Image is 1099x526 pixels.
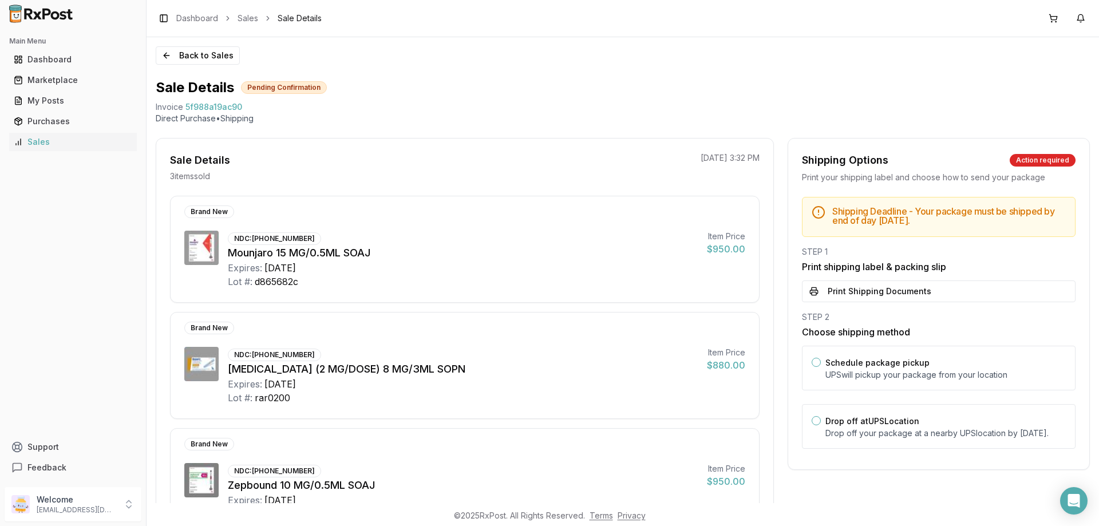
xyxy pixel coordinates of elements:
[228,232,321,245] div: NDC: [PHONE_NUMBER]
[701,152,760,164] p: [DATE] 3:32 PM
[228,391,252,405] div: Lot #:
[590,511,613,520] a: Terms
[228,361,698,377] div: [MEDICAL_DATA] (2 MG/DOSE) 8 MG/3ML SOPN
[5,437,141,457] button: Support
[184,463,219,497] img: Zepbound 10 MG/0.5ML SOAJ
[14,74,132,86] div: Marketplace
[5,133,141,151] button: Sales
[802,311,1076,323] div: STEP 2
[618,511,646,520] a: Privacy
[228,465,321,477] div: NDC: [PHONE_NUMBER]
[27,462,66,473] span: Feedback
[176,13,322,24] nav: breadcrumb
[37,494,116,505] p: Welcome
[707,358,745,372] div: $880.00
[707,463,745,474] div: Item Price
[184,438,234,450] div: Brand New
[14,95,132,106] div: My Posts
[185,101,242,113] span: 5f988a19ac90
[238,13,258,24] a: Sales
[5,457,141,478] button: Feedback
[176,13,218,24] a: Dashboard
[5,5,78,23] img: RxPost Logo
[264,261,296,275] div: [DATE]
[5,71,141,89] button: Marketplace
[9,49,137,70] a: Dashboard
[37,505,116,515] p: [EMAIL_ADDRESS][DOMAIN_NAME]
[9,132,137,152] a: Sales
[184,322,234,334] div: Brand New
[707,242,745,256] div: $950.00
[825,428,1066,439] p: Drop off your package at a nearby UPS location by [DATE] .
[707,474,745,488] div: $950.00
[832,207,1066,225] h5: Shipping Deadline - Your package must be shipped by end of day [DATE] .
[228,261,262,275] div: Expires:
[228,377,262,391] div: Expires:
[255,275,298,288] div: d865682c
[1060,487,1088,515] div: Open Intercom Messenger
[228,477,698,493] div: Zepbound 10 MG/0.5ML SOAJ
[228,349,321,361] div: NDC: [PHONE_NUMBER]
[5,50,141,69] button: Dashboard
[9,90,137,111] a: My Posts
[825,369,1066,381] p: UPS will pickup your package from your location
[184,347,219,381] img: Ozempic (2 MG/DOSE) 8 MG/3ML SOPN
[5,112,141,130] button: Purchases
[802,246,1076,258] div: STEP 1
[264,493,296,507] div: [DATE]
[184,205,234,218] div: Brand New
[228,493,262,507] div: Expires:
[802,260,1076,274] h3: Print shipping label & packing slip
[228,245,698,261] div: Mounjaro 15 MG/0.5ML SOAJ
[825,358,930,367] label: Schedule package pickup
[9,37,137,46] h2: Main Menu
[241,81,327,94] div: Pending Confirmation
[14,136,132,148] div: Sales
[802,172,1076,183] div: Print your shipping label and choose how to send your package
[9,70,137,90] a: Marketplace
[5,92,141,110] button: My Posts
[170,171,210,182] p: 3 item s sold
[184,231,219,265] img: Mounjaro 15 MG/0.5ML SOAJ
[802,152,888,168] div: Shipping Options
[156,78,234,97] h1: Sale Details
[707,231,745,242] div: Item Price
[11,495,30,513] img: User avatar
[1010,154,1076,167] div: Action required
[255,391,290,405] div: rar0200
[14,54,132,65] div: Dashboard
[707,347,745,358] div: Item Price
[264,377,296,391] div: [DATE]
[802,325,1076,339] h3: Choose shipping method
[228,275,252,288] div: Lot #:
[278,13,322,24] span: Sale Details
[825,416,919,426] label: Drop off at UPS Location
[156,101,183,113] div: Invoice
[170,152,230,168] div: Sale Details
[9,111,137,132] a: Purchases
[14,116,132,127] div: Purchases
[802,280,1076,302] button: Print Shipping Documents
[156,113,1090,124] p: Direct Purchase • Shipping
[156,46,240,65] button: Back to Sales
